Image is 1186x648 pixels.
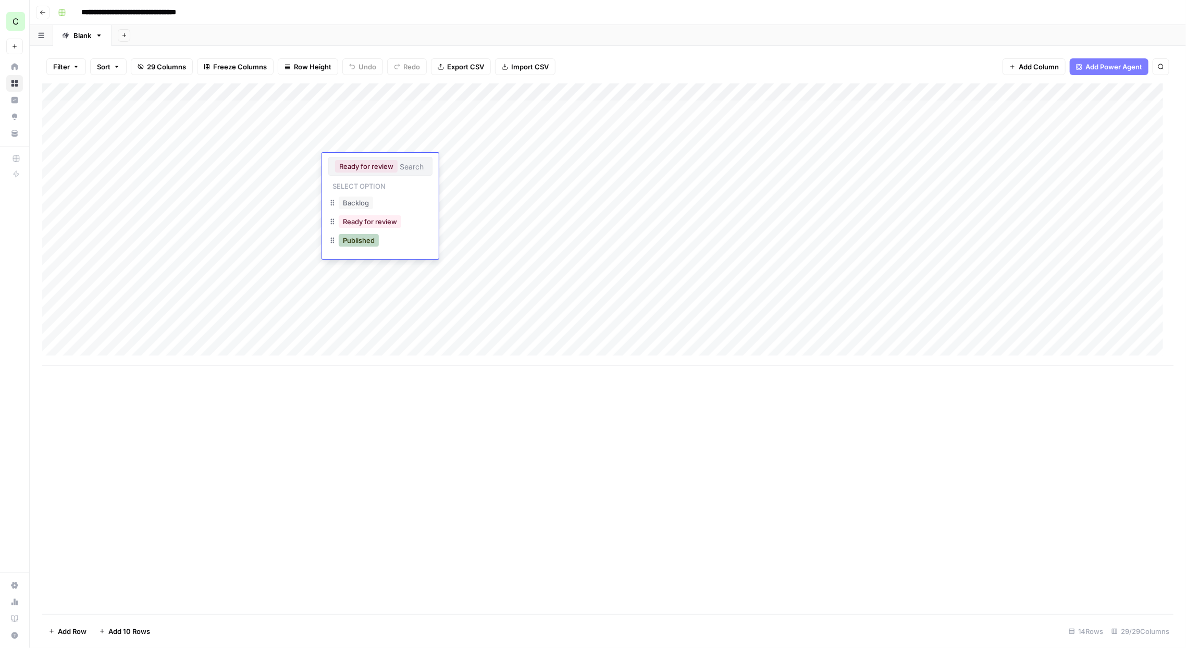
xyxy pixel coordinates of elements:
a: Your Data [6,125,23,142]
a: Home [6,58,23,75]
button: Sort [90,58,127,75]
span: Row Height [294,62,331,72]
span: Redo [403,62,420,72]
button: Published [339,234,379,247]
a: Opportunities [6,108,23,125]
span: Add Row [58,626,87,637]
button: Add 10 Rows [93,623,156,640]
a: Blank [53,25,112,46]
span: Import CSV [511,62,549,72]
button: Import CSV [495,58,555,75]
span: Add Power Agent [1085,62,1142,72]
a: Browse [6,75,23,92]
div: Backlog [328,194,433,213]
div: Ready for review [328,213,433,232]
button: Filter [46,58,86,75]
div: Blank [73,30,91,41]
div: Published [328,232,433,251]
div: 14 Rows [1065,623,1107,640]
span: Add 10 Rows [108,626,150,637]
p: Select option [328,179,390,191]
a: Insights [6,92,23,108]
span: Export CSV [447,62,484,72]
span: Add Column [1019,62,1059,72]
button: Add Row [42,623,93,640]
button: Export CSV [431,58,491,75]
button: Redo [387,58,427,75]
button: Add Column [1003,58,1066,75]
button: Ready for review [339,215,401,228]
button: Add Power Agent [1070,58,1148,75]
a: Settings [6,577,23,594]
span: Freeze Columns [213,62,267,72]
input: Search or create [400,162,426,171]
span: 29 Columns [147,62,186,72]
span: Sort [97,62,110,72]
span: C [13,15,19,28]
button: Freeze Columns [197,58,274,75]
span: Filter [53,62,70,72]
span: Undo [359,62,376,72]
a: Learning Hub [6,610,23,627]
button: Row Height [278,58,338,75]
a: Usage [6,594,23,610]
button: Undo [342,58,383,75]
button: Ready for review [335,160,398,173]
button: Help + Support [6,627,23,644]
button: 29 Columns [131,58,193,75]
button: Backlog [339,197,373,209]
button: Workspace: Chris's Workspace [6,8,23,34]
div: 29/29 Columns [1107,623,1173,640]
